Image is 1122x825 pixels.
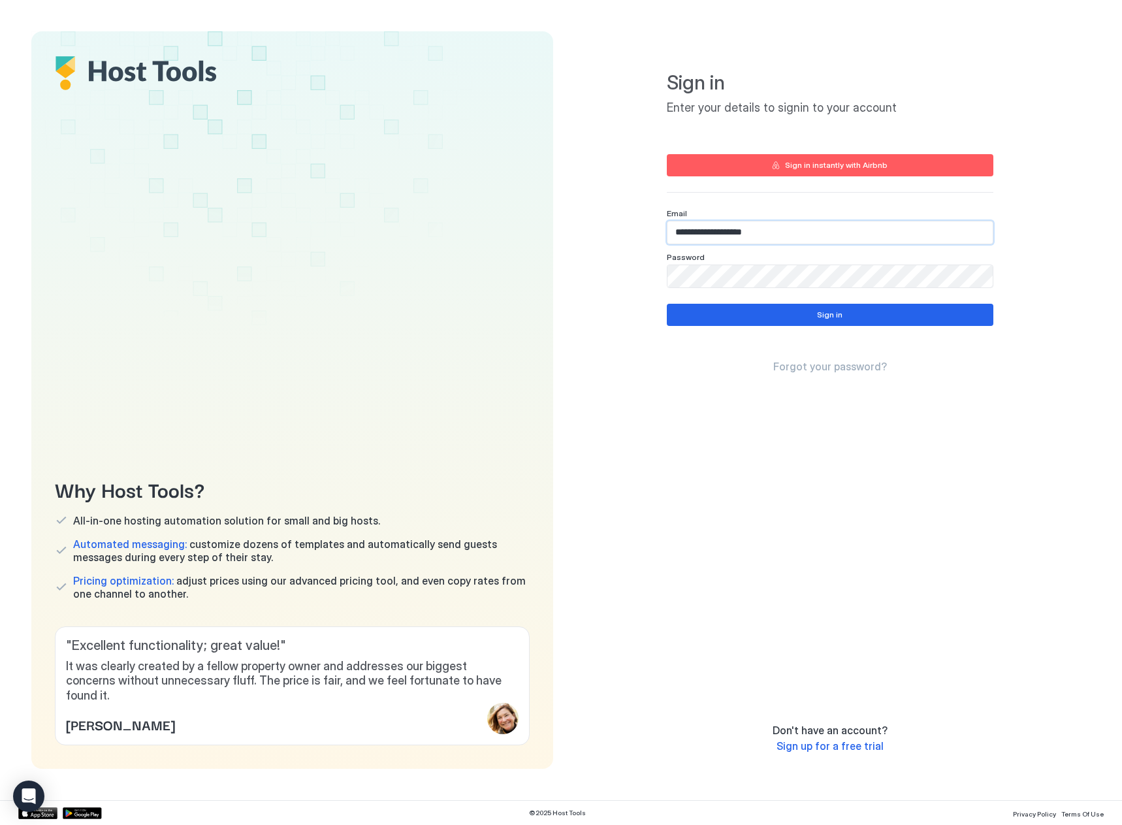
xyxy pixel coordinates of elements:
[667,252,705,262] span: Password
[773,724,888,737] span: Don't have an account?
[667,265,993,287] input: Input Field
[785,159,888,171] div: Sign in instantly with Airbnb
[773,360,887,373] span: Forgot your password?
[777,739,884,753] a: Sign up for a free trial
[13,781,44,812] div: Open Intercom Messenger
[1061,806,1104,820] a: Terms Of Use
[817,309,842,321] div: Sign in
[773,360,887,374] a: Forgot your password?
[667,71,993,95] span: Sign in
[777,739,884,752] span: Sign up for a free trial
[66,638,519,654] span: " Excellent functionality; great value! "
[529,809,586,817] span: © 2025 Host Tools
[73,574,174,587] span: Pricing optimization:
[1013,806,1056,820] a: Privacy Policy
[66,659,519,704] span: It was clearly created by a fellow property owner and addresses our biggest concerns without unne...
[73,574,530,600] span: adjust prices using our advanced pricing tool, and even copy rates from one channel to another.
[66,715,175,734] span: [PERSON_NAME]
[55,474,530,504] span: Why Host Tools?
[667,154,993,176] button: Sign in instantly with Airbnb
[73,538,530,564] span: customize dozens of templates and automatically send guests messages during every step of their s...
[1013,810,1056,818] span: Privacy Policy
[18,807,57,819] a: App Store
[667,208,687,218] span: Email
[63,807,102,819] a: Google Play Store
[667,101,993,116] span: Enter your details to signin to your account
[667,304,993,326] button: Sign in
[73,514,380,527] span: All-in-one hosting automation solution for small and big hosts.
[667,221,993,244] input: Input Field
[1061,810,1104,818] span: Terms Of Use
[73,538,187,551] span: Automated messaging:
[487,703,519,734] div: profile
